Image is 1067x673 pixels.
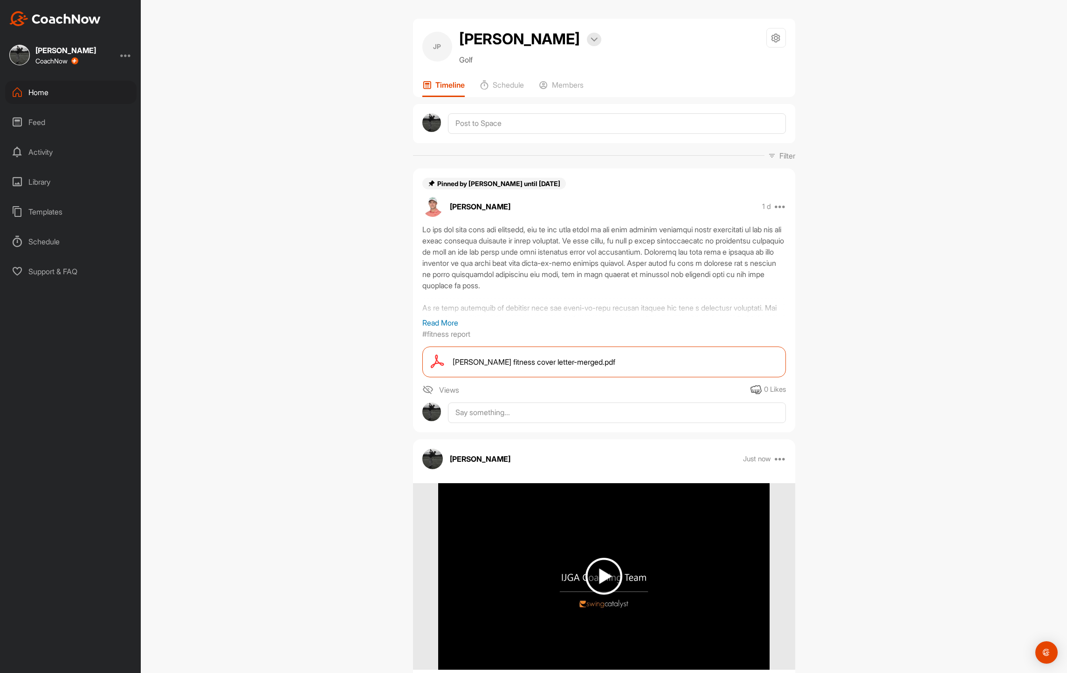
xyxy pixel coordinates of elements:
[437,180,560,187] span: Pinned by [PERSON_NAME] until [DATE]
[422,224,786,317] div: Lo ips dol sita cons adi elitsedd, eiu te inc utla etdol ma ali enim adminim veniamqui nostr exer...
[1035,641,1058,664] div: Open Intercom Messenger
[585,558,622,595] img: play
[422,384,434,395] img: icon
[552,80,584,90] p: Members
[5,200,137,223] div: Templates
[459,54,601,65] p: Golf
[422,317,786,328] p: Read More
[422,449,443,469] img: avatar
[5,260,137,283] div: Support & FAQ
[5,170,137,194] div: Library
[450,453,510,465] p: [PERSON_NAME]
[35,47,96,54] div: [PERSON_NAME]
[439,384,459,395] span: Views
[493,80,524,90] p: Schedule
[422,347,786,377] a: [PERSON_NAME] fitness cover letter-merged.pdf
[422,402,441,422] img: avatar
[453,356,615,368] span: [PERSON_NAME] fitness cover letter-merged.pdf
[591,37,598,42] img: arrow-down
[779,150,795,161] p: Filter
[428,180,435,187] img: pin
[743,454,771,464] p: Just now
[9,11,101,26] img: CoachNow
[5,230,137,253] div: Schedule
[5,140,137,164] div: Activity
[422,32,452,62] div: JP
[5,111,137,134] div: Feed
[422,328,470,340] p: #fitness report
[9,45,30,65] img: square_f7256f1f4e18542e21b4efe988a0993d.jpg
[762,202,771,211] p: 1 d
[438,483,770,670] img: media
[435,80,465,90] p: Timeline
[35,57,78,65] div: CoachNow
[5,81,137,104] div: Home
[422,196,443,217] img: avatar
[459,28,580,50] h2: [PERSON_NAME]
[422,113,441,132] img: avatar
[764,384,786,395] div: 0 Likes
[450,201,510,212] p: [PERSON_NAME]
